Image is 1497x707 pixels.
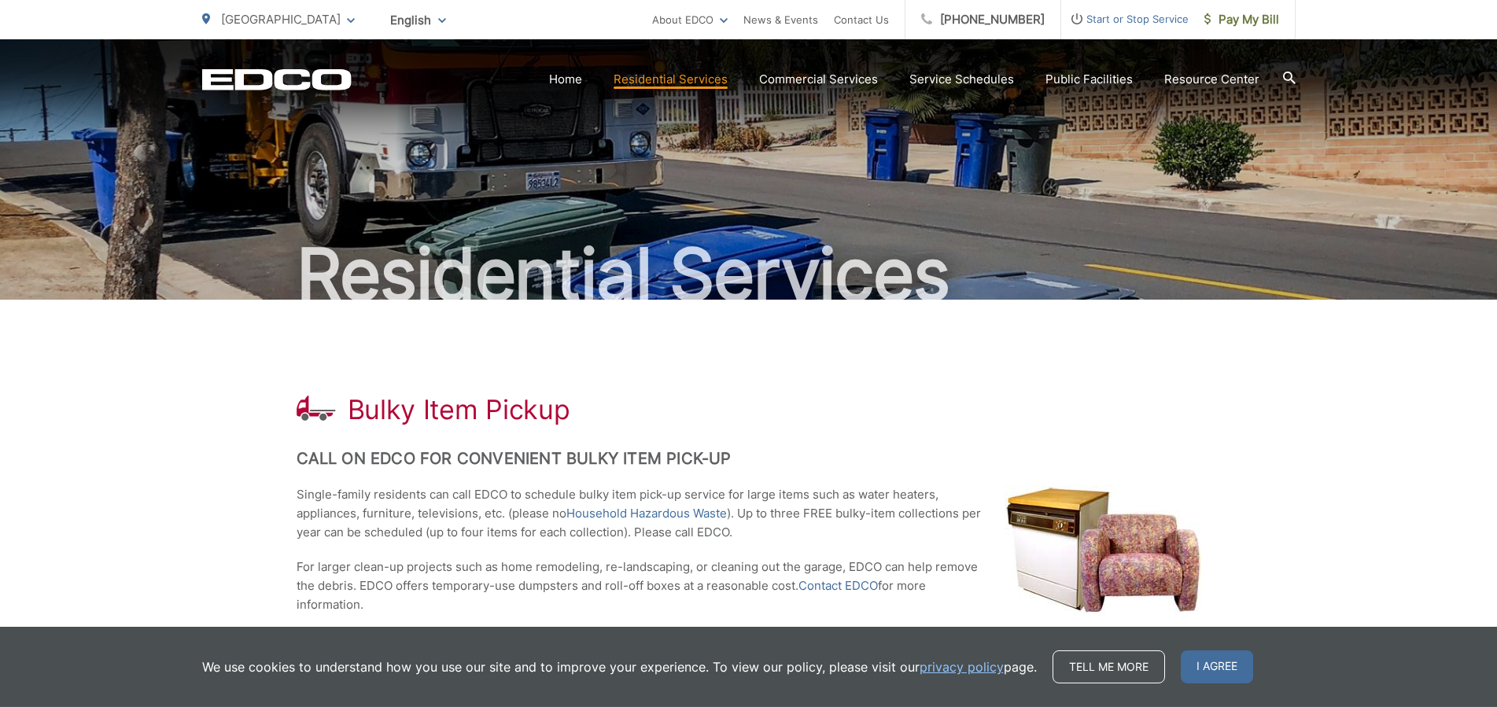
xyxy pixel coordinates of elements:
a: Home [549,70,582,89]
a: privacy policy [920,657,1004,676]
a: Resource Center [1164,70,1259,89]
h2: Call on EDCO for Convenient Bulky Item Pick-up [297,449,1201,468]
span: English [378,6,458,34]
a: Commercial Services [759,70,878,89]
h1: Bulky Item Pickup [348,394,570,425]
span: I agree [1181,650,1253,683]
a: Contact Us [834,10,889,29]
span: [GEOGRAPHIC_DATA] [221,12,341,27]
h2: Residential Services [202,235,1296,314]
a: Service Schedules [909,70,1014,89]
span: Pay My Bill [1204,10,1279,29]
a: Residential Services [614,70,728,89]
a: Household Hazardous Waste [566,504,727,523]
a: Contact EDCO [798,576,878,595]
a: EDCD logo. Return to the homepage. [202,68,352,90]
img: Dishwasher, television and chair [1005,485,1201,616]
a: News & Events [743,10,818,29]
p: We use cookies to understand how you use our site and to improve your experience. To view our pol... [202,657,1037,676]
p: For larger clean-up projects such as home remodeling, re-landscaping, or cleaning out the garage,... [297,558,1201,614]
a: Tell me more [1053,650,1165,683]
p: Single-family residents can call EDCO to schedule bulky item pick-up service for large items such... [297,485,1201,542]
a: About EDCO [652,10,728,29]
a: Public Facilities [1045,70,1133,89]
